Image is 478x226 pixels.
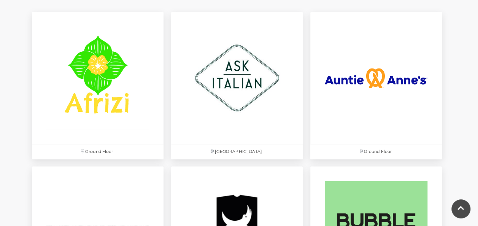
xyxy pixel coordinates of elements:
a: Ground Floor [306,8,446,162]
a: [GEOGRAPHIC_DATA] [167,8,306,162]
p: Ground Floor [32,144,164,159]
a: Ground Floor [28,8,167,162]
p: Ground Floor [310,144,442,159]
p: [GEOGRAPHIC_DATA] [171,144,303,159]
